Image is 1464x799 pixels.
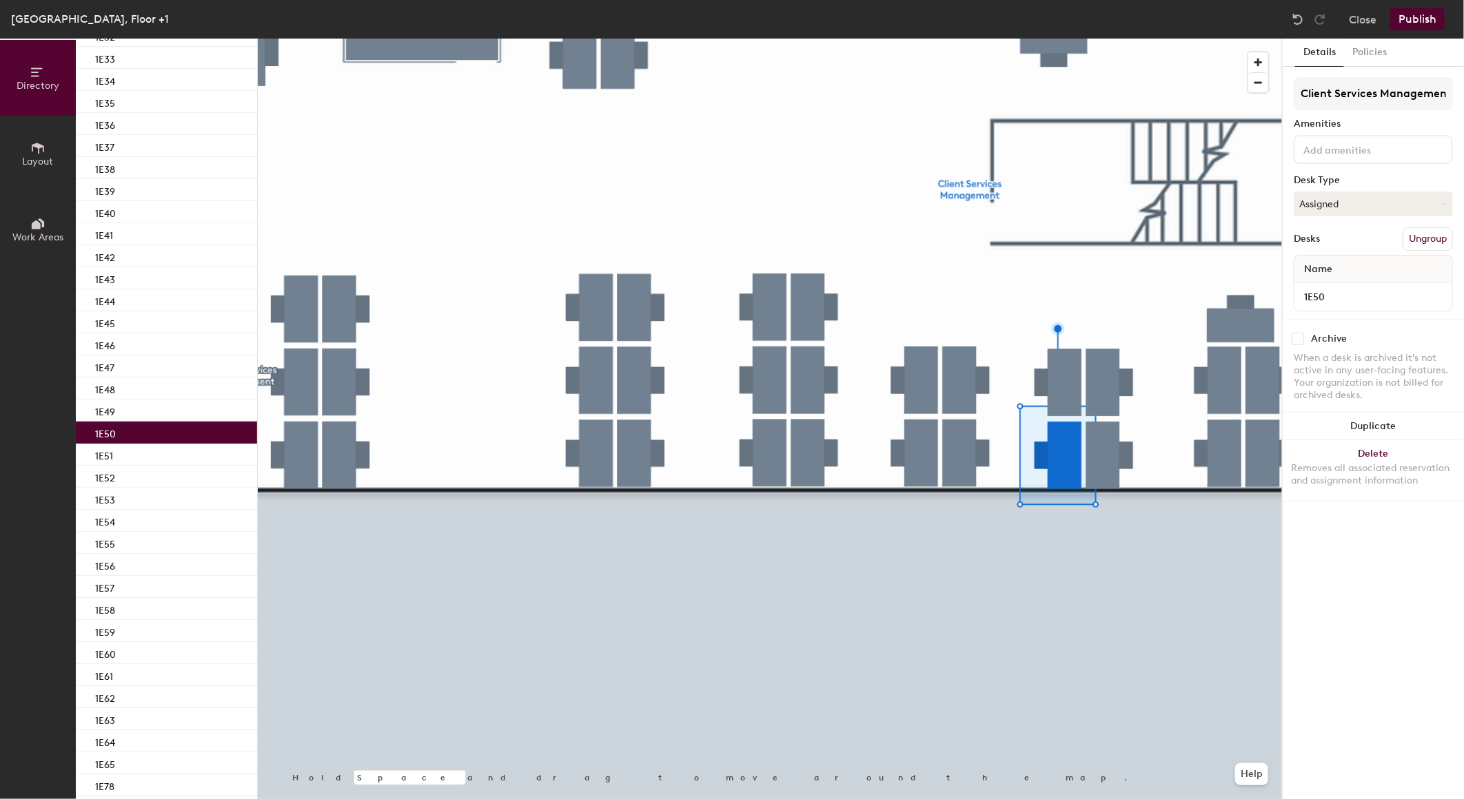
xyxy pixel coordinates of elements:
[95,667,113,683] p: 1E61
[95,733,115,749] p: 1E64
[95,490,115,506] p: 1E53
[1291,462,1456,487] div: Removes all associated reservation and assignment information
[95,204,116,220] p: 1E40
[1283,440,1464,501] button: DeleteRemoves all associated reservation and assignment information
[95,468,115,484] p: 1E52
[1344,39,1395,67] button: Policies
[95,138,114,154] p: 1E37
[1294,191,1453,216] button: Assigned
[1297,287,1450,307] input: Unnamed desk
[1295,39,1344,67] button: Details
[95,50,115,65] p: 1E33
[1235,763,1268,785] button: Help
[95,402,115,418] p: 1E49
[95,579,114,594] p: 1E57
[1283,413,1464,440] button: Duplicate
[1294,234,1320,245] div: Desks
[95,424,116,440] p: 1E50
[1294,352,1453,402] div: When a desk is archived it's not active in any user-facing features. Your organization is not bil...
[95,535,115,550] p: 1E55
[95,601,115,616] p: 1E58
[95,182,115,198] p: 1E39
[1291,12,1305,26] img: Undo
[1311,333,1347,344] div: Archive
[1297,257,1339,282] span: Name
[1313,12,1327,26] img: Redo
[95,270,115,286] p: 1E43
[95,292,115,308] p: 1E44
[95,446,113,462] p: 1E51
[1349,8,1376,30] button: Close
[95,557,115,572] p: 1E56
[95,512,115,528] p: 1E54
[95,336,115,352] p: 1E46
[1301,141,1425,157] input: Add amenities
[95,116,115,132] p: 1E36
[95,248,115,264] p: 1E42
[95,160,115,176] p: 1E38
[11,10,169,28] div: [GEOGRAPHIC_DATA], Floor +1
[1390,8,1445,30] button: Publish
[95,711,115,727] p: 1E63
[95,314,115,330] p: 1E45
[95,358,114,374] p: 1E47
[95,777,114,793] p: 1E78
[95,380,115,396] p: 1E48
[1294,118,1453,129] div: Amenities
[95,689,115,705] p: 1E62
[23,156,54,167] span: Layout
[17,80,59,92] span: Directory
[95,226,113,242] p: 1E41
[95,72,115,87] p: 1E34
[95,645,116,661] p: 1E60
[95,94,115,110] p: 1E35
[1403,227,1453,251] button: Ungroup
[1294,175,1453,186] div: Desk Type
[12,231,63,243] span: Work Areas
[95,623,115,639] p: 1E59
[95,755,115,771] p: 1E65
